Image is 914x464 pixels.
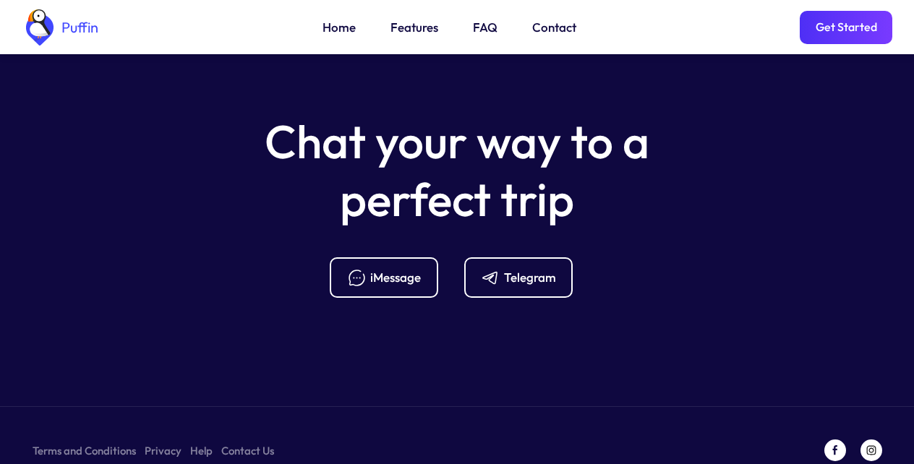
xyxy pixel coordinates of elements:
[390,18,438,37] a: Features
[464,257,584,298] a: Telegram
[800,11,892,44] a: Get Started
[33,442,136,460] a: Terms and Conditions
[532,18,576,37] a: Contact
[473,18,497,37] a: FAQ
[145,442,181,460] a: Privacy
[58,20,98,35] div: Puffin
[22,9,98,46] a: home
[504,270,556,285] div: Telegram
[221,442,274,460] a: Contact Us
[323,18,356,37] a: Home
[190,442,213,460] a: Help
[240,113,674,228] h5: Chat your way to a perfect trip
[370,270,421,285] div: iMessage
[330,257,450,298] a: iMessage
